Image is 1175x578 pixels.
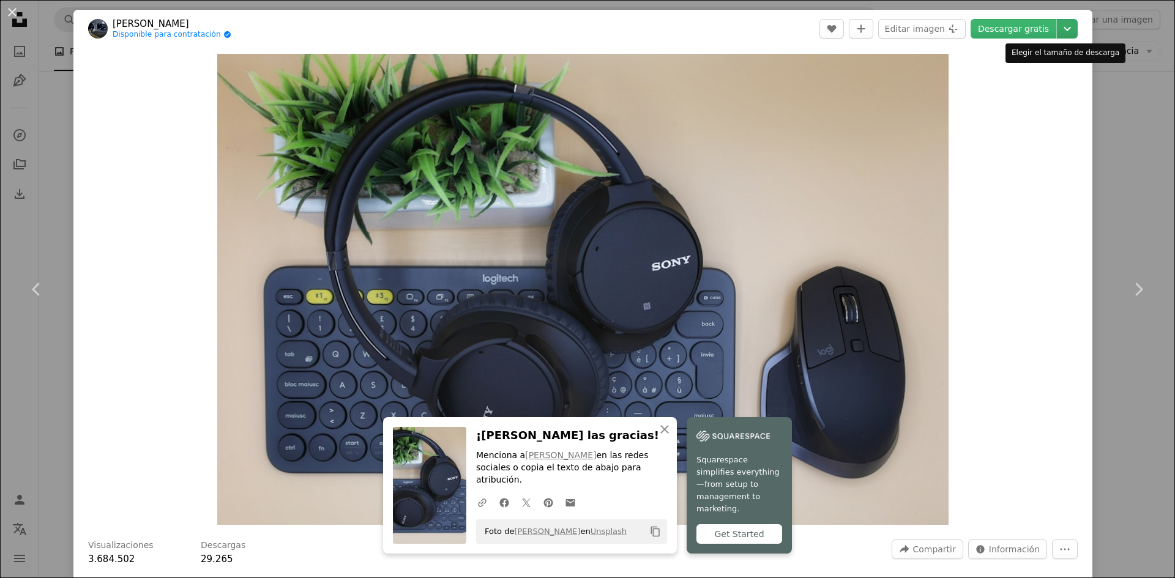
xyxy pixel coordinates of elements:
[559,490,581,514] a: Comparte por correo electrónico
[201,554,233,565] span: 29.265
[989,540,1040,558] span: Información
[819,19,844,39] button: Me gusta
[493,490,515,514] a: Comparte en Facebook
[217,54,949,525] button: Ampliar en esta imagen
[476,450,667,486] p: Menciona a en las redes sociales o copia el texto de abajo para atribución.
[849,19,873,39] button: Añade a la colección
[912,540,955,558] span: Compartir
[968,539,1047,559] button: Estadísticas sobre esta imagen
[971,19,1056,39] a: Descargar gratis
[1005,43,1125,63] div: Elegir el tamaño de descarga
[537,490,559,514] a: Comparte en Pinterest
[515,490,537,514] a: Comparte en Twitter
[113,18,231,30] a: [PERSON_NAME]
[514,527,580,536] a: [PERSON_NAME]
[217,54,949,525] img: auriculares inalámbricos Sony negros en teclado de computadora negro
[201,539,245,552] h3: Descargas
[892,539,963,559] button: Compartir esta imagen
[479,522,627,541] span: Foto de en
[696,524,782,544] div: Get Started
[1102,231,1175,348] a: Siguiente
[687,417,792,554] a: Squarespace simplifies everything—from setup to management to marketing.Get Started
[88,539,154,552] h3: Visualizaciones
[696,427,770,445] img: file-1747939142011-51e5cc87e3c9
[476,427,667,445] h3: ¡[PERSON_NAME] las gracias!
[645,521,666,542] button: Copiar al portapapeles
[1057,19,1078,39] button: Elegir el tamaño de descarga
[591,527,627,536] a: Unsplash
[1052,539,1078,559] button: Más acciones
[113,30,231,40] a: Disponible para contratación
[696,454,782,515] span: Squarespace simplifies everything—from setup to management to marketing.
[88,554,135,565] span: 3.684.502
[525,450,596,460] a: [PERSON_NAME]
[88,19,108,39] img: Ve al perfil de Davide Boscolo
[878,19,966,39] button: Editar imagen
